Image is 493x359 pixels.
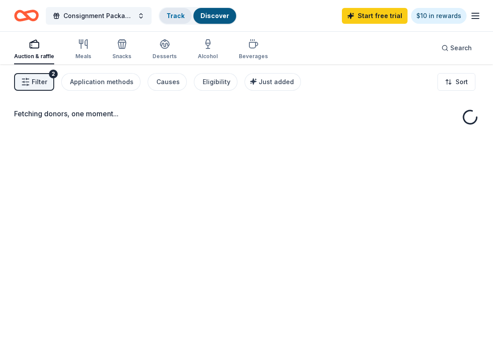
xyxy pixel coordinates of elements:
button: Sort [437,73,475,91]
div: 2 [49,70,58,78]
a: Start free trial [342,8,408,24]
span: Just added [259,78,294,85]
span: Filter [32,77,47,87]
span: Sort [456,77,468,87]
div: Meals [75,53,91,60]
span: Consignment Packages [63,11,134,21]
div: Snacks [112,53,131,60]
div: Alcohol [198,53,218,60]
button: Causes [148,73,187,91]
button: Snacks [112,35,131,64]
button: Just added [245,73,301,91]
div: Desserts [152,53,177,60]
div: Eligibility [203,77,230,87]
div: Causes [156,77,180,87]
button: Desserts [152,35,177,64]
button: TrackDiscover [159,7,237,25]
button: Search [434,39,479,57]
button: Eligibility [194,73,237,91]
div: Auction & raffle [14,53,54,60]
button: Consignment Packages [46,7,152,25]
div: Fetching donors, one moment... [14,108,479,119]
a: Discover [200,12,229,19]
button: Beverages [239,35,268,64]
button: Auction & raffle [14,35,54,64]
a: Track [167,12,185,19]
div: Beverages [239,53,268,60]
button: Alcohol [198,35,218,64]
button: Application methods [61,73,141,91]
button: Meals [75,35,91,64]
div: Application methods [70,77,133,87]
a: $10 in rewards [411,8,467,24]
button: Filter2 [14,73,54,91]
a: Home [14,5,39,26]
span: Search [450,43,472,53]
